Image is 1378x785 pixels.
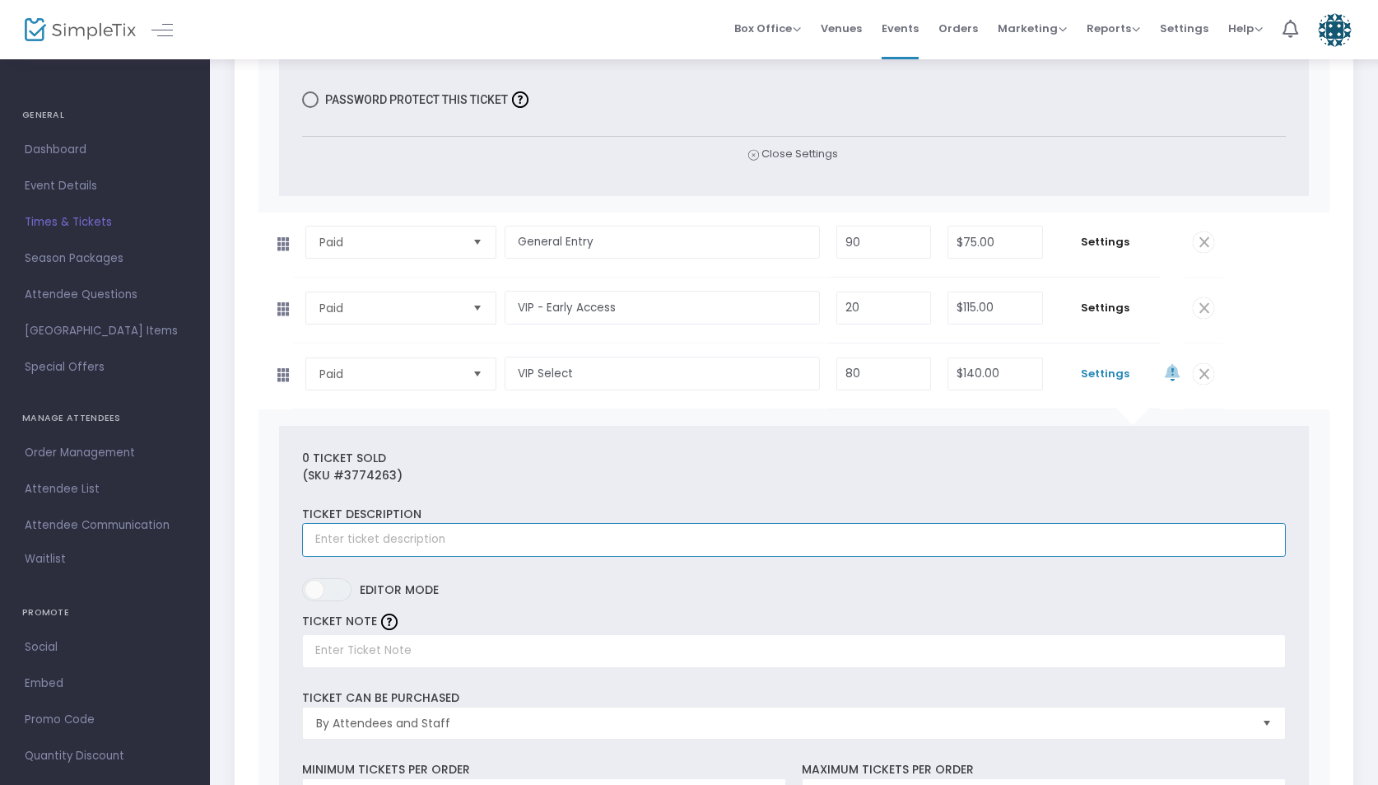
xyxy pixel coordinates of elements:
[25,248,185,269] span: Season Packages
[22,596,188,629] h4: PROMOTE
[25,442,185,464] span: Order Management
[948,292,1042,324] input: Price
[22,99,188,132] h4: GENERAL
[381,614,398,630] img: question-mark
[1059,366,1152,382] span: Settings
[302,613,377,630] label: TICKET NOTE
[25,479,185,500] span: Attendee List
[505,357,819,390] input: Enter a ticket type name. e.g. General Admission
[802,761,974,778] label: Maximum tickets per order
[302,634,1286,668] input: Enter Ticket Note
[25,515,185,536] span: Attendee Communication
[821,7,862,49] span: Venues
[25,284,185,306] span: Attendee Questions
[466,358,489,390] button: Select
[302,450,386,467] label: 0 Ticket sold
[25,357,185,378] span: Special Offers
[948,358,1042,390] input: Price
[360,578,439,601] span: Editor mode
[25,745,185,767] span: Quantity Discount
[1059,234,1152,250] span: Settings
[466,292,489,324] button: Select
[948,227,1042,258] input: Price
[302,467,403,484] label: (SKU #3774263)
[25,320,185,342] span: [GEOGRAPHIC_DATA] Items
[1087,21,1140,36] span: Reports
[25,709,185,731] span: Promo Code
[25,212,185,233] span: Times & Tickets
[882,7,919,49] span: Events
[325,90,508,110] span: Password protect this ticket
[25,673,185,694] span: Embed
[748,146,838,163] span: Close Settings
[25,175,185,197] span: Event Details
[1255,708,1278,739] button: Select
[734,21,801,36] span: Box Office
[25,551,66,568] span: Waitlist
[25,139,185,161] span: Dashboard
[319,300,460,316] span: Paid
[319,234,460,250] span: Paid
[25,637,185,658] span: Social
[1228,21,1263,36] span: Help
[1160,7,1208,49] span: Settings
[512,91,528,108] img: question-mark
[505,291,819,325] input: Enter a ticket type name. e.g. General Admission
[466,227,489,258] button: Select
[505,226,819,259] input: Enter a ticket type name. e.g. General Admission
[998,21,1067,36] span: Marketing
[22,402,188,435] h4: MANAGE ATTENDEES
[1059,300,1152,316] span: Settings
[302,689,459,707] label: Ticket can be purchased
[302,523,1286,557] input: Enter ticket description
[316,715,1249,731] span: By Attendees and Staff
[302,506,421,523] label: Ticket Description
[938,7,978,49] span: Orders
[302,761,470,778] label: Minimum tickets per order
[319,366,460,382] span: Paid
